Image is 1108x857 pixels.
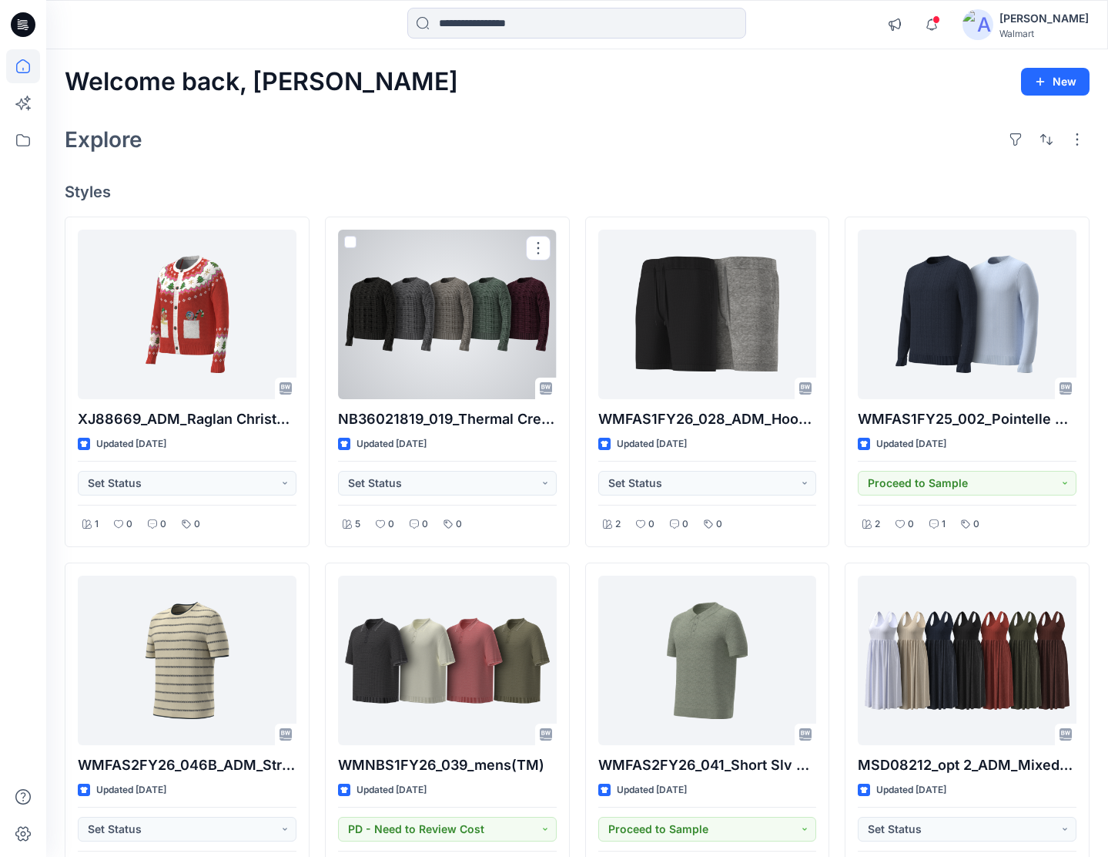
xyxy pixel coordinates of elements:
[160,516,166,533] p: 0
[598,230,817,399] a: WMFAS1FY26_028_ADM_Hoodie Sweater
[716,516,722,533] p: 0
[357,436,427,452] p: Updated [DATE]
[96,782,166,798] p: Updated [DATE]
[338,576,557,745] a: WMNBS1FY26_039_mens(TM)
[876,436,946,452] p: Updated [DATE]
[95,516,99,533] p: 1
[598,408,817,430] p: WMFAS1FY26_028_ADM_Hoodie Sweater
[357,782,427,798] p: Updated [DATE]
[999,28,1089,39] div: Walmart
[942,516,946,533] p: 1
[355,516,360,533] p: 5
[1021,68,1090,96] button: New
[615,516,621,533] p: 2
[422,516,428,533] p: 0
[648,516,654,533] p: 0
[973,516,979,533] p: 0
[96,436,166,452] p: Updated [DATE]
[858,408,1076,430] p: WMFAS1FY25_002_Pointelle Cable Crewnek
[65,68,458,96] h2: Welcome back, [PERSON_NAME]
[617,782,687,798] p: Updated [DATE]
[78,230,296,399] a: XJ88669_ADM_Raglan Christmas Cardi
[908,516,914,533] p: 0
[875,516,880,533] p: 2
[999,9,1089,28] div: [PERSON_NAME]
[682,516,688,533] p: 0
[456,516,462,533] p: 0
[962,9,993,40] img: avatar
[126,516,132,533] p: 0
[338,754,557,776] p: WMNBS1FY26_039_mens(TM)
[858,576,1076,745] a: MSD08212_opt 2_ADM_Mixed Media Tank Dress
[858,754,1076,776] p: MSD08212_opt 2_ADM_Mixed Media Tank Dress
[617,436,687,452] p: Updated [DATE]
[78,754,296,776] p: WMFAS2FY26_046B_ADM_Stripe Tee
[598,576,817,745] a: WMFAS2FY26_041_Short Slv Boucle
[338,230,557,399] a: NB36021819_019_Thermal Crew Neck
[388,516,394,533] p: 0
[78,408,296,430] p: XJ88669_ADM_Raglan Christmas Cardi
[194,516,200,533] p: 0
[338,408,557,430] p: NB36021819_019_Thermal Crew Neck
[876,782,946,798] p: Updated [DATE]
[65,183,1090,201] h4: Styles
[78,576,296,745] a: WMFAS2FY26_046B_ADM_Stripe Tee
[598,754,817,776] p: WMFAS2FY26_041_Short Slv Boucle
[858,230,1076,399] a: WMFAS1FY25_002_Pointelle Cable Crewnek
[65,127,142,152] h2: Explore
